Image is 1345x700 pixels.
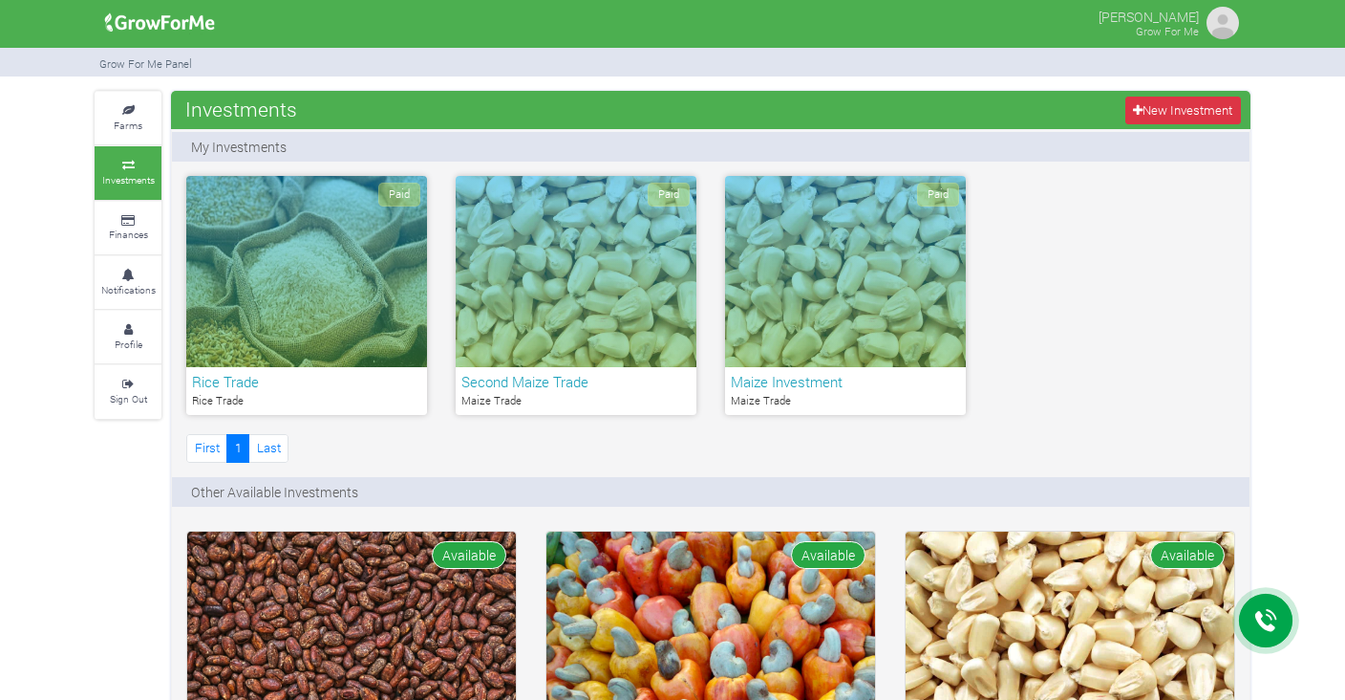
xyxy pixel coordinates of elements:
p: Maize Trade [461,393,691,409]
a: New Investment [1125,97,1241,124]
h6: Second Maize Trade [461,373,691,390]
small: Grow For Me Panel [99,56,192,71]
a: Paid Second Maize Trade Maize Trade [456,176,696,415]
small: Finances [109,228,148,241]
small: Farms [114,119,142,132]
span: Available [1150,541,1225,569]
a: Notifications [95,256,161,309]
small: Sign Out [110,392,147,405]
a: Farms [95,92,161,144]
h6: Rice Trade [192,373,421,390]
span: Investments [181,90,302,128]
a: Sign Out [95,365,161,418]
a: Paid Maize Investment Maize Trade [725,176,966,415]
span: Paid [378,183,420,207]
p: [PERSON_NAME] [1099,4,1199,27]
p: Rice Trade [192,393,421,409]
small: Profile [115,338,142,351]
small: Investments [102,173,155,186]
a: First [186,434,227,462]
p: Other Available Investments [191,482,358,502]
a: Finances [95,202,161,254]
span: Available [791,541,865,569]
span: Paid [648,183,690,207]
span: Available [432,541,506,569]
small: Grow For Me [1136,24,1199,38]
a: Investments [95,146,161,199]
img: growforme image [98,4,222,42]
span: Paid [917,183,959,207]
p: Maize Trade [731,393,960,409]
h6: Maize Investment [731,373,960,390]
small: Notifications [101,283,156,296]
a: Paid Rice Trade Rice Trade [186,176,427,415]
nav: Page Navigation [186,434,288,462]
img: growforme image [1204,4,1242,42]
a: Last [248,434,288,462]
a: Profile [95,311,161,363]
a: 1 [226,434,249,462]
p: My Investments [191,137,287,157]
